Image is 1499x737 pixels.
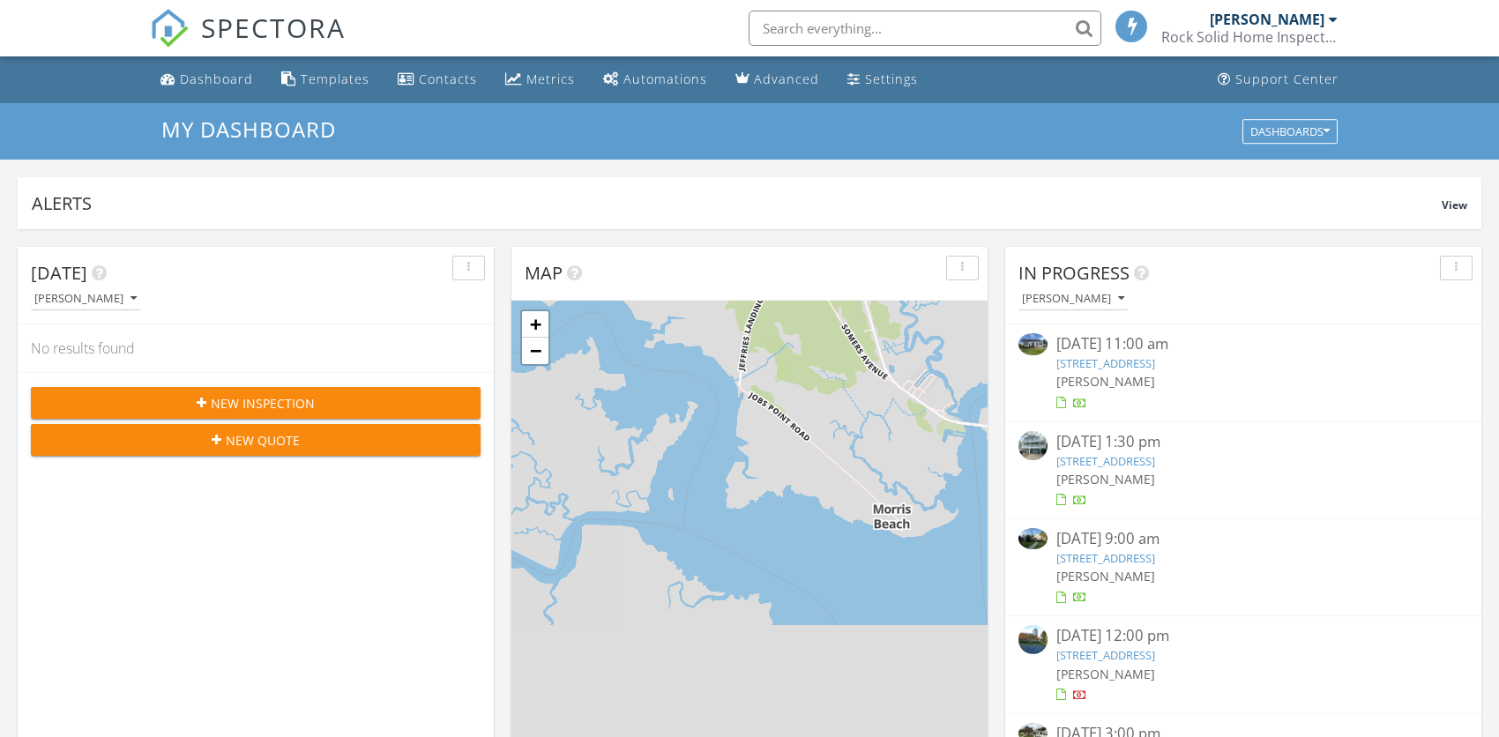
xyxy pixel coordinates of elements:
[522,338,548,364] a: Zoom out
[1018,625,1468,703] a: [DATE] 12:00 pm [STREET_ADDRESS] [PERSON_NAME]
[1210,11,1324,28] div: [PERSON_NAME]
[865,71,918,87] div: Settings
[1018,431,1468,510] a: [DATE] 1:30 pm [STREET_ADDRESS] [PERSON_NAME]
[1161,28,1338,46] div: Rock Solid Home Inspections, LLC
[31,287,140,311] button: [PERSON_NAME]
[1056,550,1155,566] a: [STREET_ADDRESS]
[161,115,336,144] span: My Dashboard
[391,63,484,96] a: Contacts
[1056,568,1155,584] span: [PERSON_NAME]
[1022,293,1124,305] div: [PERSON_NAME]
[1056,431,1431,453] div: [DATE] 1:30 pm
[1018,528,1048,549] img: 9541531%2Fcover_photos%2FaaMZXORffDUcryC7YrTw%2Fsmall.jpeg
[1018,625,1048,654] img: streetview
[1018,287,1128,311] button: [PERSON_NAME]
[1056,666,1155,682] span: [PERSON_NAME]
[274,63,377,96] a: Templates
[1250,125,1330,138] div: Dashboards
[1018,333,1468,412] a: [DATE] 11:00 am [STREET_ADDRESS] [PERSON_NAME]
[1018,333,1048,354] img: 9554347%2Fcover_photos%2FvPhyywn5WdCrUR7mecRw%2Fsmall.jpeg
[1018,528,1468,607] a: [DATE] 9:00 am [STREET_ADDRESS] [PERSON_NAME]
[522,311,548,338] a: Zoom in
[211,394,315,413] span: New Inspection
[1056,471,1155,488] span: [PERSON_NAME]
[150,9,189,48] img: The Best Home Inspection Software - Spectora
[754,71,819,87] div: Advanced
[1018,431,1048,461] img: 9554343%2Fcover_photos%2FKB44EQYhAMj94pfah86g%2Fsmall.jpeg
[1242,119,1338,144] button: Dashboards
[1211,63,1346,96] a: Support Center
[32,191,1442,215] div: Alerts
[1235,71,1339,87] div: Support Center
[150,24,346,61] a: SPECTORA
[226,431,300,450] span: New Quote
[1056,528,1431,550] div: [DATE] 9:00 am
[840,63,925,96] a: Settings
[201,9,346,46] span: SPECTORA
[525,261,563,285] span: Map
[1056,453,1155,469] a: [STREET_ADDRESS]
[1442,197,1467,212] span: View
[1018,261,1130,285] span: In Progress
[153,63,260,96] a: Dashboard
[1056,333,1431,355] div: [DATE] 11:00 am
[749,11,1101,46] input: Search everything...
[31,387,481,419] button: New Inspection
[526,71,575,87] div: Metrics
[419,71,477,87] div: Contacts
[180,71,253,87] div: Dashboard
[498,63,582,96] a: Metrics
[31,424,481,456] button: New Quote
[1056,647,1155,663] a: [STREET_ADDRESS]
[596,63,714,96] a: Automations (Basic)
[728,63,826,96] a: Advanced
[18,324,494,372] div: No results found
[1056,373,1155,390] span: [PERSON_NAME]
[31,261,87,285] span: [DATE]
[1056,355,1155,371] a: [STREET_ADDRESS]
[1056,625,1431,647] div: [DATE] 12:00 pm
[623,71,707,87] div: Automations
[301,71,369,87] div: Templates
[34,293,137,305] div: [PERSON_NAME]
